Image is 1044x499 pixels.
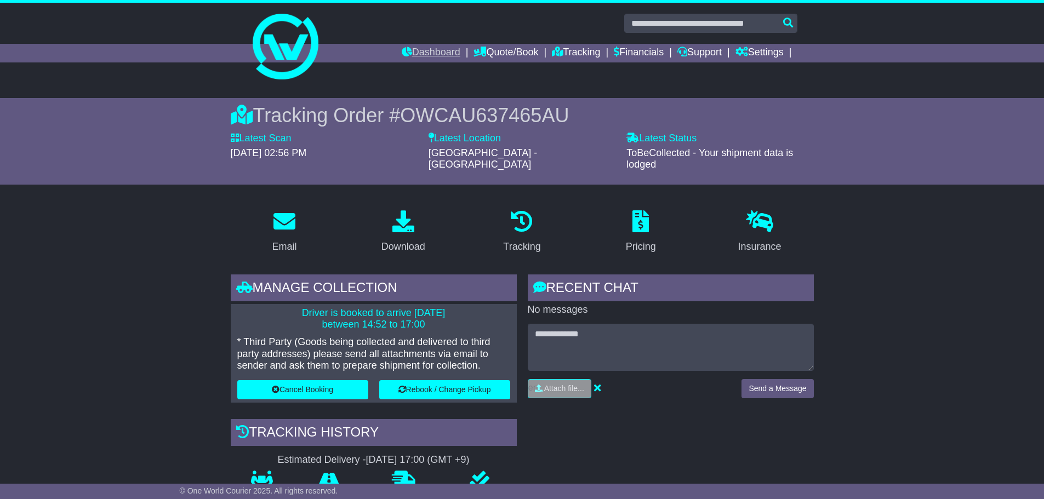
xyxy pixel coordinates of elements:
[381,239,425,254] div: Download
[374,207,432,258] a: Download
[180,486,338,495] span: © One World Courier 2025. All rights reserved.
[237,336,510,372] p: * Third Party (Goods being collected and delivered to third party addresses) please send all atta...
[237,380,368,399] button: Cancel Booking
[231,419,517,449] div: Tracking history
[237,307,510,331] p: Driver is booked to arrive [DATE] between 14:52 to 17:00
[731,207,789,258] a: Insurance
[626,147,793,170] span: ToBeCollected - Your shipment data is lodged
[741,379,813,398] button: Send a Message
[231,133,292,145] label: Latest Scan
[231,147,307,158] span: [DATE] 02:56 PM
[677,44,722,62] a: Support
[528,274,814,304] div: RECENT CHAT
[626,239,656,254] div: Pricing
[528,304,814,316] p: No messages
[231,454,517,466] div: Estimated Delivery -
[496,207,547,258] a: Tracking
[366,454,470,466] div: [DATE] 17:00 (GMT +9)
[429,147,537,170] span: [GEOGRAPHIC_DATA] - [GEOGRAPHIC_DATA]
[231,274,517,304] div: Manage collection
[619,207,663,258] a: Pricing
[503,239,540,254] div: Tracking
[231,104,814,127] div: Tracking Order #
[429,133,501,145] label: Latest Location
[272,239,296,254] div: Email
[738,239,781,254] div: Insurance
[265,207,304,258] a: Email
[400,104,569,127] span: OWCAU637465AU
[552,44,600,62] a: Tracking
[473,44,538,62] a: Quote/Book
[735,44,784,62] a: Settings
[379,380,510,399] button: Rebook / Change Pickup
[614,44,664,62] a: Financials
[402,44,460,62] a: Dashboard
[626,133,697,145] label: Latest Status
